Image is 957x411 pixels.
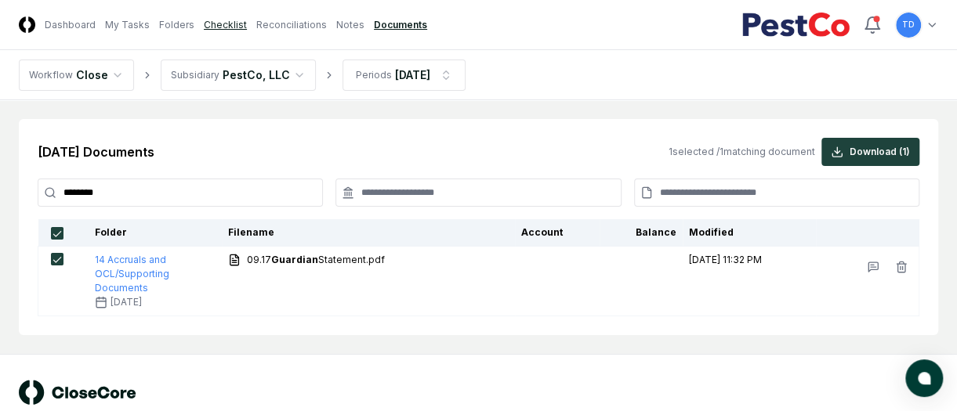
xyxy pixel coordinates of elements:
[905,359,943,397] button: atlas-launcher
[45,18,96,32] a: Dashboard
[159,18,194,32] a: Folders
[683,219,816,247] th: Modified
[256,18,327,32] a: Reconciliations
[171,68,219,82] div: Subsidiary
[19,380,136,405] img: logo
[38,142,154,161] h2: [DATE] Documents
[19,16,35,33] img: Logo
[669,145,815,159] div: 1 selected / 1 matching document
[95,295,216,309] div: [DATE]
[247,253,385,267] span: 09.17 Statement.pdf
[222,219,515,247] th: Filename
[894,11,923,39] button: TD
[374,18,427,32] a: Documents
[105,18,150,32] a: My Tasks
[683,247,816,316] td: [DATE] 11:32 PM
[271,254,318,265] b: Guardian
[821,138,919,166] button: Download (1)
[89,219,222,247] th: Folder
[741,13,850,38] img: PestCo logo
[600,219,683,247] th: Balance
[336,18,364,32] a: Notes
[19,59,466,91] nav: breadcrumb
[395,67,430,83] div: [DATE]
[902,19,915,31] span: TD
[29,68,73,82] div: Workflow
[228,253,404,267] a: 09.17GuardianStatement.pdf
[356,68,392,82] div: Periods
[204,18,247,32] a: Checklist
[515,219,600,247] th: Account
[343,59,466,91] button: Periods[DATE]
[95,254,169,294] a: 14 Accruals and OCL/Supporting Documents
